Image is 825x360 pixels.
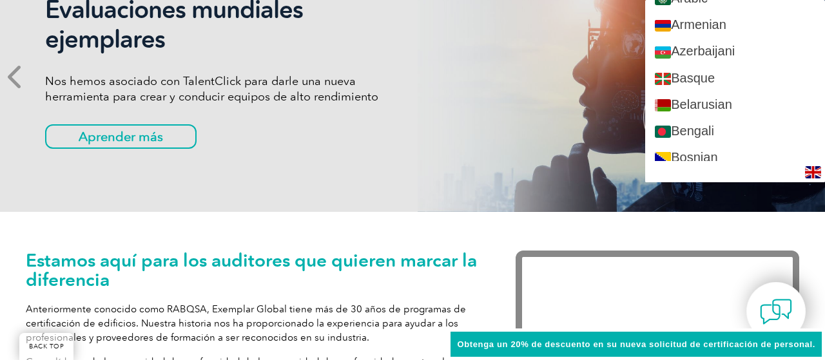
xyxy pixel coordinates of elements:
[655,46,671,59] img: az
[26,251,477,289] h1: Estamos aquí para los auditores que quieren marcar la diferencia
[655,152,671,164] img: bs
[645,118,825,144] a: Bengali
[760,296,792,328] img: contact-chat.png
[655,73,671,85] img: eu
[457,339,815,349] span: Obtenga un 20% de descuento en su nueva solicitud de certificación de personal.
[655,20,671,32] img: hy
[19,333,73,360] a: BACK TOP
[645,65,825,91] a: Basque
[645,144,825,171] a: Bosnian
[655,99,671,111] img: be
[645,12,825,38] a: Armenian
[45,124,197,149] a: Aprender más
[655,126,671,138] img: bn
[645,38,825,64] a: Azerbaijani
[45,73,412,104] p: Nos hemos asociado con TalentClick para darle una nueva herramienta para crear y conducir equipos...
[645,91,825,118] a: Belarusian
[805,166,821,178] img: en
[26,302,477,345] p: Anteriormente conocido como RABQSA, Exemplar Global tiene más de 30 años de programas de certific...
